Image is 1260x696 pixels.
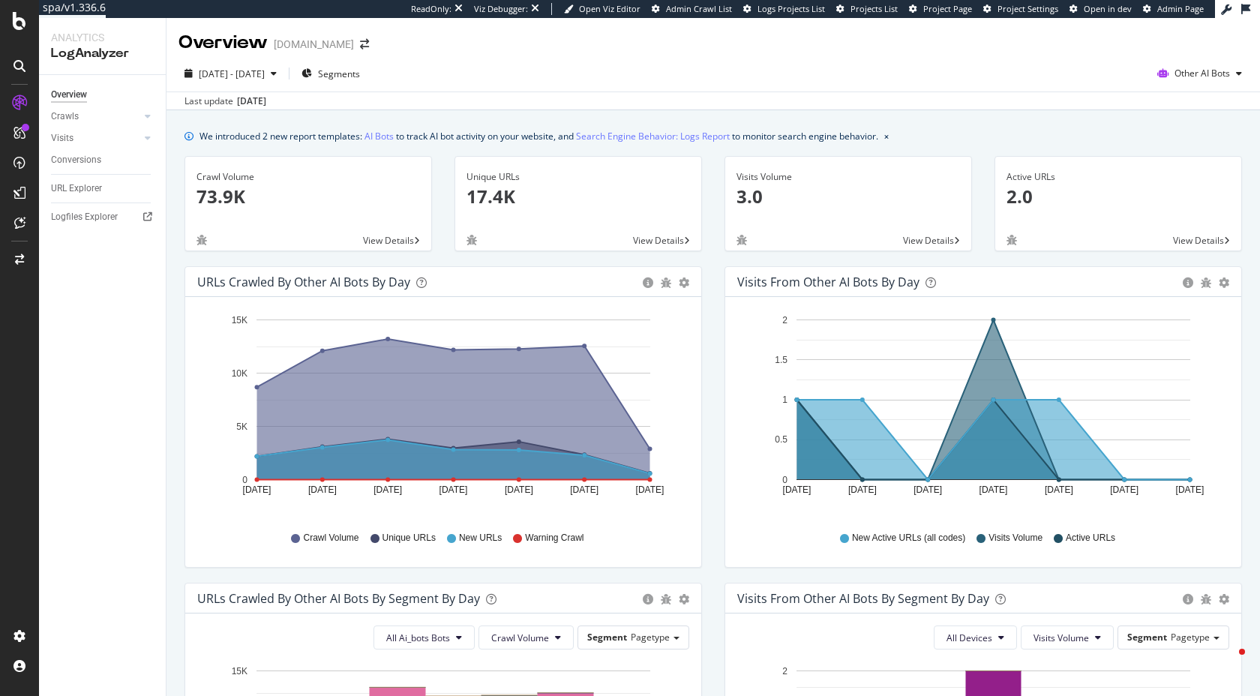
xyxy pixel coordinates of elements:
div: Crawls [51,109,79,124]
span: New URLs [459,532,502,544]
text: 15K [232,666,247,676]
div: A chart. [737,309,1229,517]
text: [DATE] [570,484,598,495]
a: Overview [51,87,155,103]
div: Unique URLs [466,170,690,184]
text: 10K [232,368,247,379]
div: Crawl Volume [196,170,420,184]
span: Segment [1127,631,1167,643]
span: Other AI Bots [1174,67,1230,79]
span: Logs Projects List [757,3,825,14]
div: circle-info [643,594,653,604]
div: bug [1201,277,1211,288]
a: Admin Page [1143,3,1204,15]
p: 2.0 [1006,184,1230,209]
span: New Active URLs (all codes) [852,532,965,544]
div: Conversions [51,152,101,168]
div: gear [679,594,689,604]
span: Pagetype [631,631,670,643]
div: gear [1219,277,1229,288]
div: Active URLs [1006,170,1230,184]
text: [DATE] [783,484,811,495]
div: Overview [178,30,268,55]
div: bug [466,235,477,245]
div: bug [736,235,747,245]
div: Overview [51,87,87,103]
div: ReadOnly: [411,3,451,15]
a: Open in dev [1069,3,1132,15]
text: 2 [782,315,787,325]
span: Admin Page [1157,3,1204,14]
span: [DATE] - [DATE] [199,67,265,80]
a: AI Bots [364,128,394,144]
text: 0.5 [775,435,787,445]
a: Search Engine Behavior: Logs Report [576,128,730,144]
span: View Details [903,234,954,247]
span: Crawl Volume [303,532,358,544]
p: 17.4K [466,184,690,209]
div: bug [1006,235,1017,245]
text: 5K [236,421,247,432]
div: Last update [184,94,266,108]
div: bug [1201,594,1211,604]
text: [DATE] [1045,484,1073,495]
span: Pagetype [1171,631,1210,643]
div: bug [661,594,671,604]
a: Admin Crawl List [652,3,732,15]
span: Open Viz Editor [579,3,640,14]
div: circle-info [643,277,653,288]
div: URLs Crawled by Other AI Bots by day [197,274,410,289]
button: Crawl Volume [478,625,574,649]
button: Segments [295,61,366,85]
a: Projects List [836,3,898,15]
a: Logs Projects List [743,3,825,15]
div: circle-info [1183,594,1193,604]
span: Segment [587,631,627,643]
text: 15K [232,315,247,325]
a: Project Settings [983,3,1058,15]
div: [DATE] [237,94,266,108]
text: 0 [782,475,787,485]
a: Project Page [909,3,972,15]
text: [DATE] [243,484,271,495]
div: [DOMAIN_NAME] [274,37,354,52]
button: All Devices [934,625,1017,649]
text: [DATE] [913,484,942,495]
span: Segments [318,67,360,80]
button: close banner [880,125,892,147]
div: arrow-right-arrow-left [360,39,369,49]
div: Viz Debugger: [474,3,528,15]
a: Logfiles Explorer [51,209,155,225]
div: bug [196,235,207,245]
span: Visits Volume [1033,631,1089,644]
span: All Ai_bots Bots [386,631,450,644]
div: Analytics [51,30,154,45]
div: Logfiles Explorer [51,209,118,225]
text: 1 [782,394,787,405]
span: Warning Crawl [525,532,583,544]
button: Visits Volume [1021,625,1114,649]
a: Visits [51,130,140,146]
a: Open Viz Editor [564,3,640,15]
div: bug [661,277,671,288]
div: We introduced 2 new report templates: to track AI bot activity on your website, and to monitor se... [199,128,878,144]
div: Visits Volume [736,170,960,184]
span: Active URLs [1066,532,1115,544]
div: LogAnalyzer [51,45,154,62]
div: Visits [51,130,73,146]
a: Crawls [51,109,140,124]
text: [DATE] [979,484,1008,495]
div: gear [679,277,689,288]
text: 1.5 [775,355,787,365]
svg: A chart. [197,309,689,517]
button: [DATE] - [DATE] [178,61,283,85]
text: [DATE] [636,484,664,495]
span: All Devices [946,631,992,644]
text: [DATE] [439,484,468,495]
div: gear [1219,594,1229,604]
div: info banner [184,128,1242,144]
p: 3.0 [736,184,960,209]
text: 0 [242,475,247,485]
span: Open in dev [1084,3,1132,14]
